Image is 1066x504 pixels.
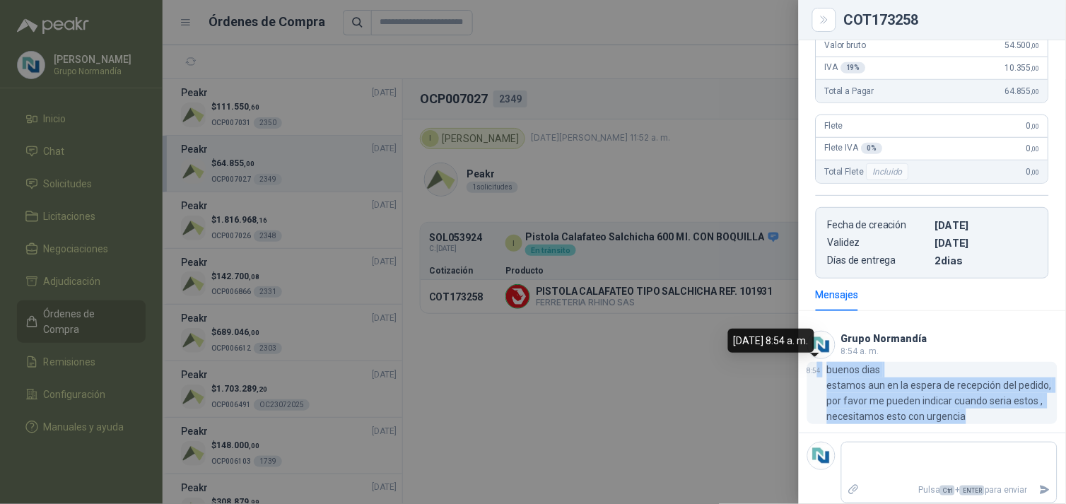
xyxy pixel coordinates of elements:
[844,13,1049,27] div: COT173258
[1027,121,1040,131] span: 0
[1031,88,1040,95] span: ,00
[935,254,1037,266] p: 2 dias
[940,486,955,496] span: Ctrl
[728,329,814,353] div: [DATE] 8:54 a. m.
[825,121,843,131] span: Flete
[1033,478,1057,503] button: Enviar
[841,62,867,74] div: 19 %
[825,86,874,96] span: Total a Pagar
[825,62,866,74] span: IVA
[1031,122,1040,130] span: ,00
[816,11,833,28] button: Close
[827,362,1058,424] p: buenos dias estamos aun en la espera de recepción del pedido, por favor me pueden indicar cuando ...
[1031,145,1040,153] span: ,00
[841,346,879,356] span: 8:54 a. m.
[1005,86,1040,96] span: 64.855
[841,335,927,343] h3: Grupo Normandía
[1005,40,1040,50] span: 54.500
[935,237,1037,249] p: [DATE]
[825,143,883,154] span: Flete IVA
[828,237,930,249] p: Validez
[1027,143,1040,153] span: 0
[935,219,1037,231] p: [DATE]
[1027,167,1040,177] span: 0
[808,443,835,469] img: Company Logo
[866,478,1034,503] p: Pulsa + para enviar
[825,40,866,50] span: Valor bruto
[808,332,835,358] img: Company Logo
[828,219,930,231] p: Fecha de creación
[816,287,859,303] div: Mensajes
[1031,64,1040,72] span: ,00
[828,254,930,266] p: Días de entrega
[1031,168,1040,176] span: ,00
[1031,42,1040,49] span: ,00
[825,163,912,180] span: Total Flete
[867,163,909,180] div: Incluido
[960,486,985,496] span: ENTER
[807,367,821,375] span: 8:54
[1005,63,1040,73] span: 10.355
[842,478,866,503] label: Adjuntar archivos
[862,143,883,154] div: 0 %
